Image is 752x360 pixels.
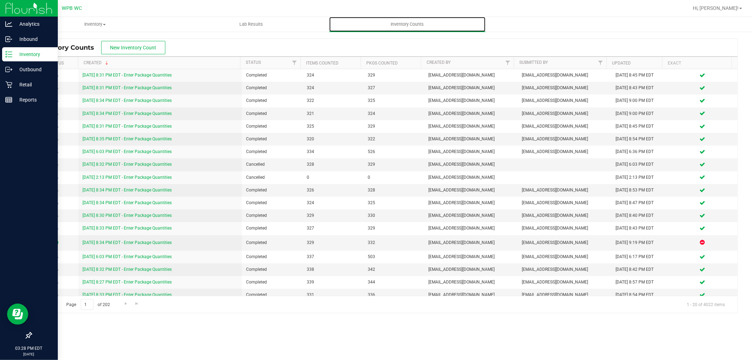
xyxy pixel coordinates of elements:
span: 325 [307,123,359,130]
a: [DATE] 8:35 PM EDT - Enter Package Quantities [82,136,172,141]
div: [DATE] 8:54 PM EDT [616,136,663,142]
div: [DATE] 9:19 PM EDT [616,239,663,246]
a: Go to the last page [132,299,142,309]
a: Updated [612,61,631,66]
a: [DATE] 8:27 PM EDT - Enter Package Quantities [82,280,172,285]
a: [DATE] 8:31 PM EDT - Enter Package Quantities [82,85,172,90]
span: Completed [246,97,298,104]
div: [DATE] 8:47 PM EDT [616,200,663,206]
div: [DATE] 8:42 PM EDT [616,266,663,273]
span: 329 [368,161,420,168]
inline-svg: Analytics [5,20,12,28]
span: 321 [307,110,359,117]
span: Completed [246,123,298,130]
span: 336 [368,292,420,298]
span: Completed [246,225,298,232]
span: 322 [307,97,359,104]
span: Lab Results [230,21,273,28]
span: 328 [307,161,359,168]
span: Cancelled [246,161,298,168]
span: [EMAIL_ADDRESS][DOMAIN_NAME] [428,279,513,286]
span: [EMAIL_ADDRESS][DOMAIN_NAME] [522,279,607,286]
span: [EMAIL_ADDRESS][DOMAIN_NAME] [428,200,513,206]
span: [EMAIL_ADDRESS][DOMAIN_NAME] [428,266,513,273]
span: [EMAIL_ADDRESS][DOMAIN_NAME] [522,136,607,142]
span: [EMAIL_ADDRESS][DOMAIN_NAME] [428,110,513,117]
span: 329 [307,239,359,246]
span: 322 [368,136,420,142]
span: Completed [246,148,298,155]
a: Status [246,60,261,65]
a: [DATE] 6:03 PM EDT - Enter Package Quantities [82,149,172,154]
div: [DATE] 8:40 PM EDT [616,212,663,219]
span: [EMAIL_ADDRESS][DOMAIN_NAME] [522,110,607,117]
span: [EMAIL_ADDRESS][DOMAIN_NAME] [428,72,513,79]
a: Filter [289,57,300,69]
p: Inventory [12,50,55,59]
div: [DATE] 8:45 PM EDT [616,123,663,130]
p: [DATE] [3,352,55,357]
span: Completed [246,292,298,298]
a: Submitted By [519,60,548,65]
span: [EMAIL_ADDRESS][DOMAIN_NAME] [522,148,607,155]
span: 326 [307,187,359,194]
a: Created [84,60,110,65]
span: Completed [246,187,298,194]
span: 337 [307,254,359,260]
p: Outbound [12,65,55,74]
a: [DATE] 2:13 PM EDT - Enter Package Quantities [82,175,172,180]
a: [DATE] 8:34 PM EDT - Enter Package Quantities [82,200,172,205]
p: Reports [12,96,55,104]
th: Exact [662,57,732,69]
span: 325 [368,200,420,206]
span: Cancelled [246,174,298,181]
span: 1 - 20 of 4022 items [681,299,730,310]
span: [EMAIL_ADDRESS][DOMAIN_NAME] [428,187,513,194]
a: Inventory [17,17,173,32]
a: [DATE] 8:33 PM EDT - Enter Package Quantities [82,292,172,297]
div: [DATE] 9:00 PM EDT [616,97,663,104]
span: 332 [368,239,420,246]
span: [EMAIL_ADDRESS][DOMAIN_NAME] [428,97,513,104]
span: [EMAIL_ADDRESS][DOMAIN_NAME] [428,123,513,130]
span: 526 [368,148,420,155]
span: Completed [246,72,298,79]
span: 320 [307,136,359,142]
div: [DATE] 8:45 PM EDT [616,72,663,79]
a: [DATE] 8:32 PM EDT - Enter Package Quantities [82,162,172,167]
span: WPB WC [62,5,82,11]
a: [DATE] 8:30 PM EDT - Enter Package Quantities [82,213,172,218]
span: [EMAIL_ADDRESS][DOMAIN_NAME] [522,239,607,246]
span: [EMAIL_ADDRESS][DOMAIN_NAME] [428,161,513,168]
span: [EMAIL_ADDRESS][DOMAIN_NAME] [522,212,607,219]
span: [EMAIL_ADDRESS][DOMAIN_NAME] [522,225,607,232]
span: Page of 202 [60,299,116,310]
span: [EMAIL_ADDRESS][DOMAIN_NAME] [522,85,607,91]
div: [DATE] 9:00 PM EDT [616,110,663,117]
span: Hi, [PERSON_NAME]! [693,5,739,11]
p: Inbound [12,35,55,43]
span: [EMAIL_ADDRESS][DOMAIN_NAME] [522,187,607,194]
span: [EMAIL_ADDRESS][DOMAIN_NAME] [428,174,513,181]
span: [EMAIL_ADDRESS][DOMAIN_NAME] [522,254,607,260]
input: 1 [81,299,93,310]
iframe: Resource center [7,304,28,325]
span: Completed [246,239,298,246]
span: Completed [246,110,298,117]
span: 0 [368,174,420,181]
div: [DATE] 8:53 PM EDT [616,187,663,194]
div: [DATE] 8:43 PM EDT [616,225,663,232]
span: [EMAIL_ADDRESS][DOMAIN_NAME] [522,292,607,298]
span: 325 [368,97,420,104]
span: 327 [307,225,359,232]
span: 324 [368,110,420,117]
span: Completed [246,200,298,206]
p: 03:28 PM EDT [3,345,55,352]
span: 331 [307,292,359,298]
span: New Inventory Count [110,45,157,50]
a: [DATE] 8:31 PM EDT - Enter Package Quantities [82,73,172,78]
span: [EMAIL_ADDRESS][DOMAIN_NAME] [428,254,513,260]
span: 327 [368,85,420,91]
a: [DATE] 6:03 PM EDT - Enter Package Quantities [82,254,172,259]
div: [DATE] 2:13 PM EDT [616,174,663,181]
